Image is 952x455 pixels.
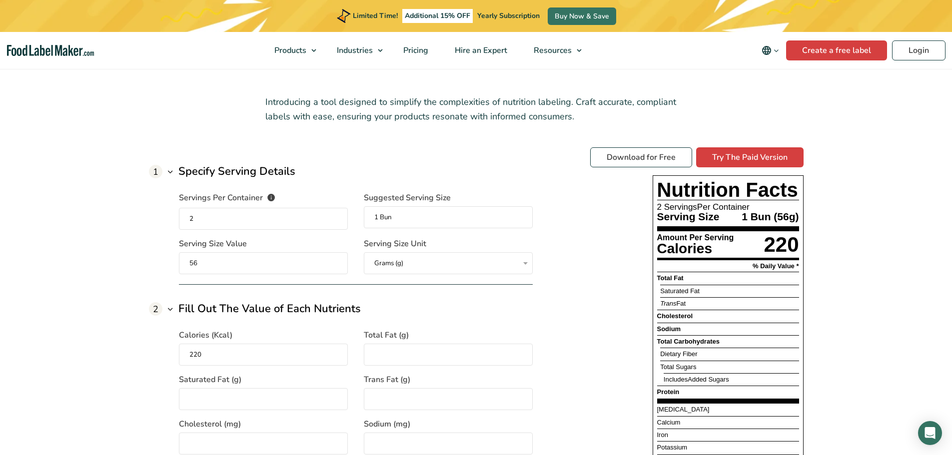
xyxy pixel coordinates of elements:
[892,40,946,60] a: Login
[179,418,241,430] span: Cholesterol (mg)
[400,45,429,56] span: Pricing
[179,192,263,205] span: Servings Per Container
[774,211,789,222] span: 56
[265,95,687,124] p: Introducing a tool designed to simplify the complexities of nutrition labeling. Craft accurate, c...
[149,47,804,75] h2: Free Nutrition Label Generator
[178,301,361,317] h3: Fill Out The Value of Each Nutrients
[179,252,348,274] input: Example: 8
[657,203,799,211] p: Per Container
[660,364,696,371] p: Total Sugars
[364,238,426,250] span: Serving Size Unit
[657,180,799,200] p: Nutrition Facts
[477,11,540,20] span: Yearly Subscription
[657,202,662,212] span: 2
[657,234,734,242] p: Amount Per Serving
[390,32,439,69] a: Pricing
[364,418,410,430] span: Sodium (mg)
[521,32,587,69] a: Resources
[657,211,722,222] p: Serving Size
[590,147,692,167] a: Download for Free
[657,242,734,256] p: Calories
[657,388,680,396] strong: Protein
[324,32,388,69] a: Industries
[364,192,451,204] span: Suggested Serving Size
[179,238,247,250] span: Serving Size Value
[364,329,409,341] span: Total Fat (g)
[657,432,668,439] p: Iron
[755,40,786,60] button: Change language
[660,300,686,307] p: Fat
[402,9,473,23] span: Additional 15% OFF
[657,406,710,413] p: [MEDICAL_DATA]
[178,163,295,180] h3: Specify Serving Details
[789,211,799,222] span: g
[149,165,162,178] span: 1
[548,7,616,25] a: Buy Now & Save
[742,211,771,222] span: 1 Bun
[531,45,573,56] span: Resources
[657,274,684,282] strong: Total Fat
[334,45,374,56] span: Industries
[452,45,508,56] span: Hire an Expert
[179,329,232,341] span: Calories (Kcal)
[364,374,410,386] span: Trans Fat (g)
[657,313,693,320] p: Cholesterol
[364,206,533,228] input: Example: Cup, Tbsp, Bottle...
[179,374,241,386] span: Saturated Fat (g)
[657,326,681,333] p: Sodium
[657,444,688,451] p: Potassium
[657,419,681,426] p: Calcium
[271,45,307,56] span: Products
[918,421,942,445] div: Open Intercom Messenger
[660,300,676,307] span: Trans
[353,11,398,20] span: Limited Time!
[261,32,321,69] a: Products
[786,40,887,60] a: Create a free label
[442,32,518,69] a: Hire an Expert
[753,263,799,269] p: % Daily Value *
[664,376,729,383] p: Includes Added Sugars
[664,202,697,212] span: Servings
[7,45,94,56] a: Food Label Maker homepage
[149,302,162,316] span: 2
[764,233,799,256] span: 220
[657,338,720,345] span: Total Carbohydrates
[660,351,697,358] p: Dietary Fiber
[179,208,348,230] input: Example: 6
[696,147,804,167] a: Try The Paid Version
[660,287,700,295] span: Saturated Fat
